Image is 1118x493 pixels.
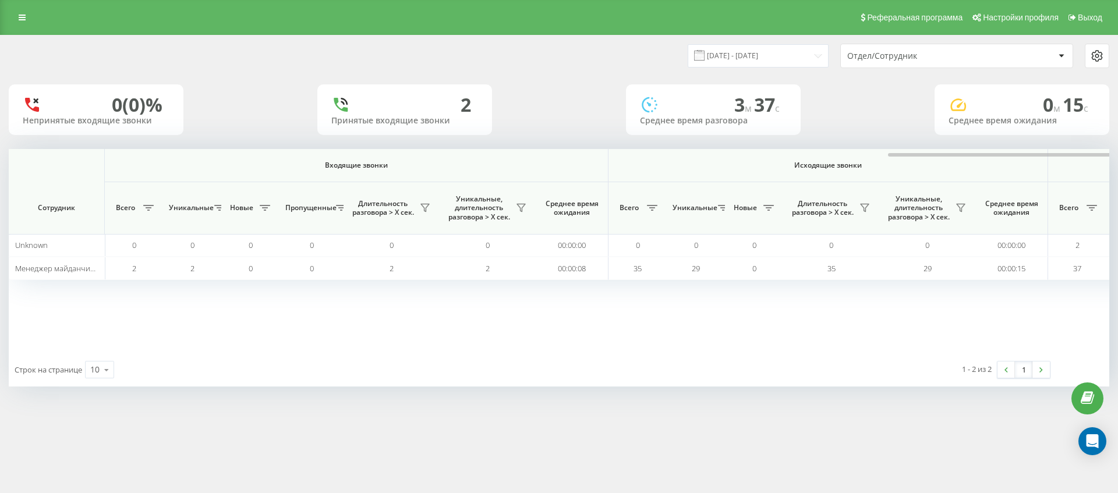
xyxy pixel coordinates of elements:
[1084,102,1088,115] span: c
[90,364,100,375] div: 10
[285,203,332,212] span: Пропущенные
[249,263,253,274] span: 0
[15,263,99,274] span: Менеджер майданчик II
[984,199,1039,217] span: Среднее время ожидания
[640,116,787,126] div: Среднее время разговора
[390,263,394,274] span: 2
[752,240,756,250] span: 0
[111,203,140,212] span: Всего
[349,199,416,217] span: Длительность разговора > Х сек.
[310,240,314,250] span: 0
[975,257,1048,279] td: 00:00:15
[752,263,756,274] span: 0
[1053,102,1063,115] span: м
[536,257,608,279] td: 00:00:08
[962,363,992,375] div: 1 - 2 из 2
[15,240,48,250] span: Unknown
[636,240,640,250] span: 0
[731,203,760,212] span: Новые
[132,240,136,250] span: 0
[15,364,82,375] span: Строк на странице
[754,92,780,117] span: 37
[1073,263,1081,274] span: 37
[132,263,136,274] span: 2
[190,240,194,250] span: 0
[310,263,314,274] span: 0
[1075,240,1080,250] span: 2
[1054,203,1083,212] span: Всего
[745,102,754,115] span: м
[673,203,714,212] span: Уникальные
[885,194,952,222] span: Уникальные, длительность разговора > Х сек.
[692,263,700,274] span: 29
[461,94,471,116] div: 2
[1078,13,1102,22] span: Выход
[634,263,642,274] span: 35
[924,263,932,274] span: 29
[1043,92,1063,117] span: 0
[1078,427,1106,455] div: Open Intercom Messenger
[789,199,856,217] span: Длительность разговора > Х сек.
[227,203,256,212] span: Новые
[983,13,1059,22] span: Настройки профиля
[544,199,599,217] span: Среднее время ожидания
[867,13,963,22] span: Реферальная программа
[249,240,253,250] span: 0
[486,263,490,274] span: 2
[847,51,986,61] div: Отдел/Сотрудник
[536,234,608,257] td: 00:00:00
[445,194,512,222] span: Уникальные, длительность разговора > Х сек.
[775,102,780,115] span: c
[636,161,1021,170] span: Исходящие звонки
[614,203,643,212] span: Всего
[925,240,929,250] span: 0
[169,203,211,212] span: Уникальные
[112,94,162,116] div: 0 (0)%
[331,116,478,126] div: Принятые входящие звонки
[390,240,394,250] span: 0
[135,161,578,170] span: Входящие звонки
[19,203,94,212] span: Сотрудник
[1063,92,1088,117] span: 15
[23,116,169,126] div: Непринятые входящие звонки
[486,240,490,250] span: 0
[829,240,833,250] span: 0
[1015,361,1032,378] a: 1
[190,263,194,274] span: 2
[949,116,1095,126] div: Среднее время ожидания
[827,263,836,274] span: 35
[975,234,1048,257] td: 00:00:00
[694,240,698,250] span: 0
[734,92,754,117] span: 3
